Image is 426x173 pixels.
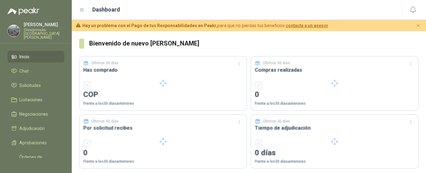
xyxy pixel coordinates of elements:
[19,82,41,89] span: Solicitudes
[7,51,64,63] a: Inicio
[89,39,419,48] h3: Bienvenido de nuevo [PERSON_NAME]
[82,23,217,28] b: Hay un problema con el Pago de tus Responsabilidades en Peakr,
[286,23,328,28] a: contacta a un asesor
[19,125,45,132] span: Adjudicación
[82,22,328,29] span: para que no pierdas tus beneficios
[19,111,48,118] span: Negociaciones
[24,28,64,39] p: Oleaginosas [GEOGRAPHIC_DATA][PERSON_NAME]
[7,65,64,77] a: Chat
[7,108,64,120] a: Negociaciones
[7,7,39,15] img: Logo peakr
[24,22,64,27] p: [PERSON_NAME]
[414,22,422,30] button: Cerrar
[7,79,64,91] a: Solicitudes
[8,25,20,37] img: Company Logo
[19,68,29,74] span: Chat
[7,123,64,134] a: Adjudicación
[7,151,64,170] a: Órdenes de Compra
[19,96,42,103] span: Licitaciones
[19,139,47,146] span: Aprobaciones
[7,94,64,106] a: Licitaciones
[92,5,120,14] h1: Dashboard
[19,53,29,60] span: Inicio
[7,137,64,149] a: Aprobaciones
[19,154,58,167] span: Órdenes de Compra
